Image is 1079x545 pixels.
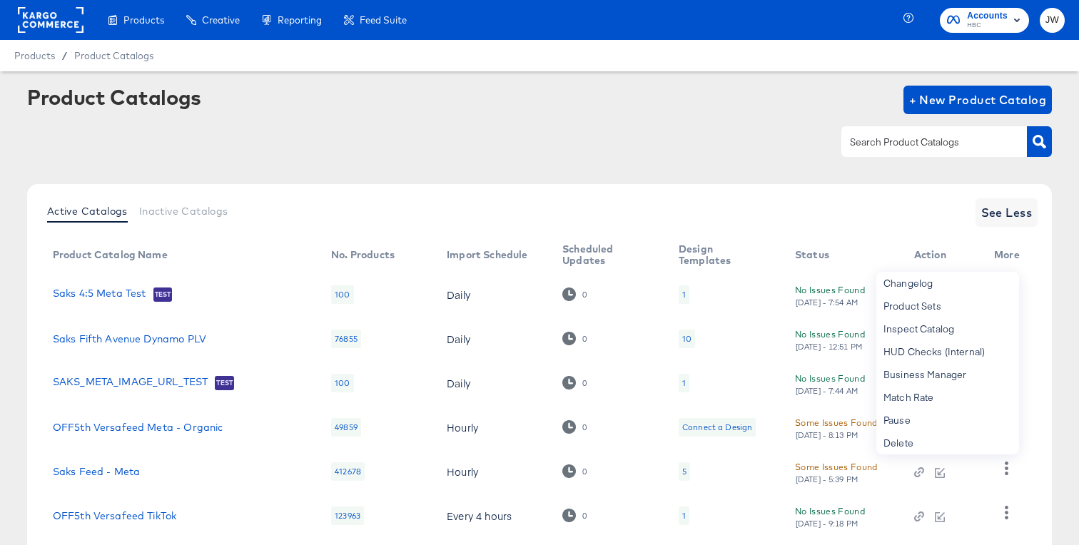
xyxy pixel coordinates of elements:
[53,249,168,260] div: Product Catalog Name
[582,378,587,388] div: 0
[876,409,1019,432] div: Pause
[903,86,1053,114] button: + New Product Catalog
[981,203,1033,223] span: See Less
[435,272,551,317] td: Daily
[679,330,695,348] div: 10
[562,420,587,434] div: 0
[876,317,1019,340] div: Inspect Catalog
[876,295,1019,317] div: Product Sets
[202,14,240,26] span: Creative
[876,340,1019,363] div: HUD Checks (Internal)
[679,506,689,525] div: 1
[562,332,587,345] div: 0
[679,374,689,392] div: 1
[940,8,1029,33] button: AccountsHBC
[123,14,164,26] span: Products
[903,238,983,272] th: Action
[967,20,1008,31] span: HBC
[27,86,201,108] div: Product Catalogs
[795,415,878,430] div: Some Issues Found
[331,462,365,481] div: 412678
[435,317,551,361] td: Daily
[53,333,206,345] a: Saks Fifth Avenue Dynamo PLV
[679,285,689,304] div: 1
[53,510,176,521] a: OFF5th Versafeed TikTok
[215,377,234,389] span: Test
[435,361,551,405] td: Daily
[55,50,74,61] span: /
[582,290,587,300] div: 0
[447,249,527,260] div: Import Schedule
[582,422,587,432] div: 0
[53,422,223,433] a: OFF5th Versafeed Meta - Organic
[876,432,1019,454] div: Delete
[562,464,587,478] div: 0
[14,50,55,61] span: Products
[331,249,395,260] div: No. Products
[53,376,208,390] a: SAKS_META_IMAGE_URL_TEST
[435,449,551,494] td: Hourly
[682,510,686,521] div: 1
[682,466,687,477] div: 5
[153,289,173,300] span: Test
[74,50,153,61] a: Product Catalogs
[876,272,1019,295] div: Changelog
[679,418,756,437] div: Connect a Design
[795,430,859,440] div: [DATE] - 8:13 PM
[682,289,686,300] div: 1
[562,243,650,266] div: Scheduled Updates
[976,198,1038,227] button: See Less
[331,506,364,525] div: 123963
[682,377,686,389] div: 1
[795,474,859,484] div: [DATE] - 5:39 PM
[679,462,690,481] div: 5
[795,415,878,440] button: Some Issues Found[DATE] - 8:13 PM
[331,374,353,392] div: 100
[435,494,551,538] td: Every 4 hours
[784,238,903,272] th: Status
[1045,12,1059,29] span: JW
[331,330,361,348] div: 76855
[795,459,878,484] button: Some Issues Found[DATE] - 5:39 PM
[360,14,407,26] span: Feed Suite
[278,14,322,26] span: Reporting
[876,363,1019,386] div: Business Manager
[562,376,587,389] div: 0
[967,9,1008,24] span: Accounts
[847,134,999,151] input: Search Product Catalogs
[983,238,1037,272] th: More
[562,287,587,301] div: 0
[909,90,1047,110] span: + New Product Catalog
[47,205,128,217] span: Active Catalogs
[582,511,587,521] div: 0
[679,243,766,266] div: Design Templates
[562,509,587,522] div: 0
[53,287,146,302] a: Saks 4:5 Meta Test
[582,334,587,344] div: 0
[682,422,752,433] div: Connect a Design
[582,467,587,477] div: 0
[435,405,551,449] td: Hourly
[1040,8,1065,33] button: JW
[682,333,692,345] div: 10
[876,386,1019,409] div: Match Rate
[53,466,140,477] a: Saks Feed - Meta
[331,418,361,437] div: 49859
[795,459,878,474] div: Some Issues Found
[139,205,228,217] span: Inactive Catalogs
[331,285,353,304] div: 100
